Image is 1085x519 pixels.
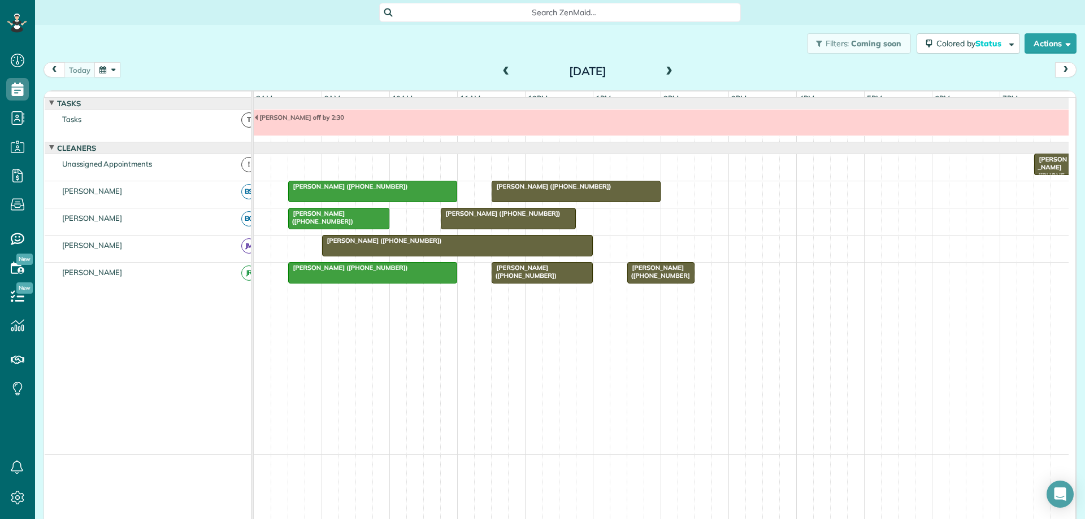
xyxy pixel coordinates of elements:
span: Coming soon [851,38,902,49]
span: [PERSON_NAME] [60,186,125,195]
span: 6pm [932,94,952,103]
span: 8am [254,94,275,103]
span: [PERSON_NAME] ([PHONE_NUMBER]) [322,237,442,245]
span: 9am [322,94,343,103]
span: Tasks [60,115,84,124]
span: Unassigned Appointments [60,159,154,168]
button: prev [44,62,65,77]
span: 7pm [1000,94,1020,103]
span: Status [975,38,1003,49]
span: 3pm [729,94,749,103]
span: JR [241,265,257,281]
span: 10am [390,94,415,103]
span: [PERSON_NAME] off by 2:30 [254,114,345,121]
span: 11am [458,94,483,103]
span: 12pm [526,94,550,103]
span: JM [241,238,257,254]
span: BC [241,211,257,226]
span: 1pm [593,94,613,103]
span: [PERSON_NAME] ([PHONE_NUMBER]) [440,210,561,217]
span: Colored by [936,38,1005,49]
span: [PERSON_NAME] ([PHONE_NUMBER]) [288,264,409,272]
button: today [64,62,96,77]
button: Colored byStatus [917,33,1020,54]
span: [PERSON_NAME] ([PHONE_NUMBER]) [1034,155,1067,195]
span: New [16,282,33,294]
span: 2pm [661,94,681,103]
span: [PERSON_NAME] [60,241,125,250]
span: Cleaners [55,143,98,152]
button: next [1055,62,1077,77]
span: New [16,254,33,265]
span: [PERSON_NAME] [60,268,125,277]
span: T [241,112,257,128]
span: BS [241,184,257,199]
span: [PERSON_NAME] ([PHONE_NUMBER], [PHONE_NUMBER]) [627,264,690,304]
div: Open Intercom Messenger [1047,481,1074,508]
button: Actions [1025,33,1077,54]
span: [PERSON_NAME] ([PHONE_NUMBER]) [491,182,612,190]
span: Tasks [55,99,83,108]
span: [PERSON_NAME] ([PHONE_NUMBER]) [288,182,409,190]
span: 5pm [865,94,884,103]
span: Filters: [826,38,849,49]
h2: [DATE] [517,65,658,77]
span: [PERSON_NAME] ([PHONE_NUMBER]) [288,210,354,225]
span: [PERSON_NAME] ([PHONE_NUMBER]) [491,264,557,280]
span: [PERSON_NAME] [60,213,125,223]
span: 4pm [797,94,817,103]
span: ! [241,157,257,172]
